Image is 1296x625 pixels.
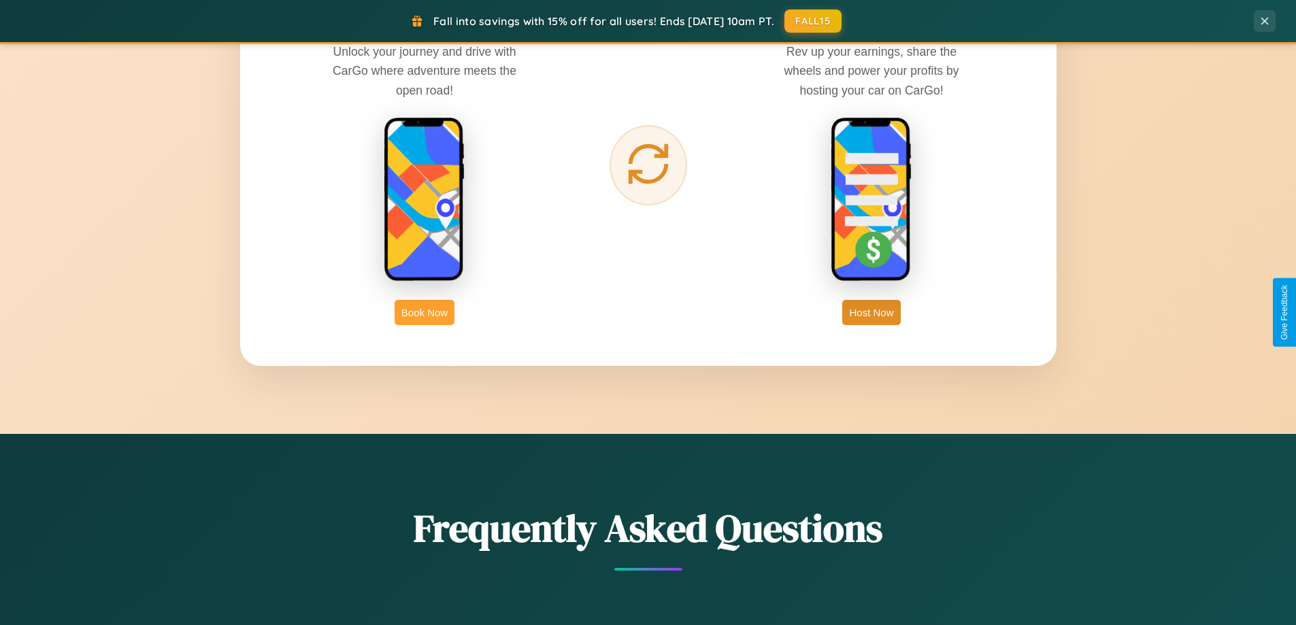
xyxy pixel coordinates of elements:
img: rent phone [384,117,465,283]
h2: Frequently Asked Questions [240,502,1057,554]
button: FALL15 [784,10,842,33]
img: host phone [831,117,912,283]
div: Give Feedback [1280,285,1289,340]
button: Host Now [842,300,900,325]
p: Unlock your journey and drive with CarGo where adventure meets the open road! [322,42,527,99]
span: Fall into savings with 15% off for all users! Ends [DATE] 10am PT. [433,14,774,28]
button: Book Now [395,300,454,325]
p: Rev up your earnings, share the wheels and power your profits by hosting your car on CarGo! [769,42,974,99]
